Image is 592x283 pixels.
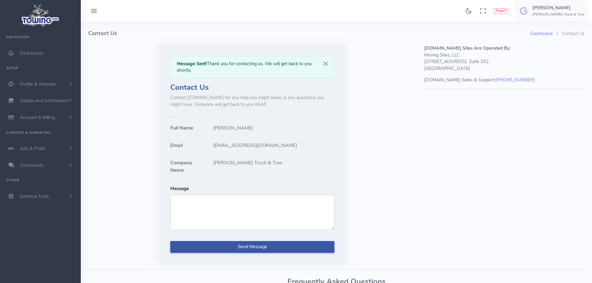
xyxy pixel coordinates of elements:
label: Message [170,185,189,192]
dt: Company Name [167,159,209,174]
button: Close [317,57,334,71]
li: Contact Us [552,30,585,37]
img: logo [20,2,62,28]
dd: [PERSON_NAME] [209,124,338,132]
span: Details and Information [20,98,68,104]
button: Report [494,8,508,14]
span: Profile & Website [20,81,56,87]
h4: Contact Us [88,22,530,45]
img: user-image [519,6,529,16]
button: Send Message [170,241,334,253]
h6: [PERSON_NAME] Truck & Tow [532,12,584,16]
strong: Message Sent! [177,61,207,67]
dt: Email [167,142,209,152]
div: Thank you for contacting us. We will get back to you shortly. [170,56,334,78]
span: Dashboard [20,50,43,56]
div: [DOMAIN_NAME] Sales & Support: [420,45,588,264]
a: Dashboard [530,30,552,37]
dd: [EMAIL_ADDRESS][DOMAIN_NAME] [209,142,338,149]
address: Moving Sites, LLC. [STREET_ADDRESS]. Suite 202 [GEOGRAPHIC_DATA] [424,52,585,72]
dt: Full Name [167,124,209,134]
b: [DOMAIN_NAME] Sites Are Operated By: [424,45,511,51]
dd: [PERSON_NAME] Truck & Tow [209,159,338,171]
h3: Contact Us [170,83,334,91]
h5: [PERSON_NAME] [532,5,584,10]
span: Community [20,162,44,168]
a: [PHONE_NUMBER] [495,77,535,83]
p: Contact [DOMAIN_NAME] for any help you might need, or any questions you might have. Someone will ... [170,94,334,108]
span: Account & Billing [20,114,55,121]
span: Ads & Posts [20,145,45,152]
span: External Tools [20,193,49,199]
